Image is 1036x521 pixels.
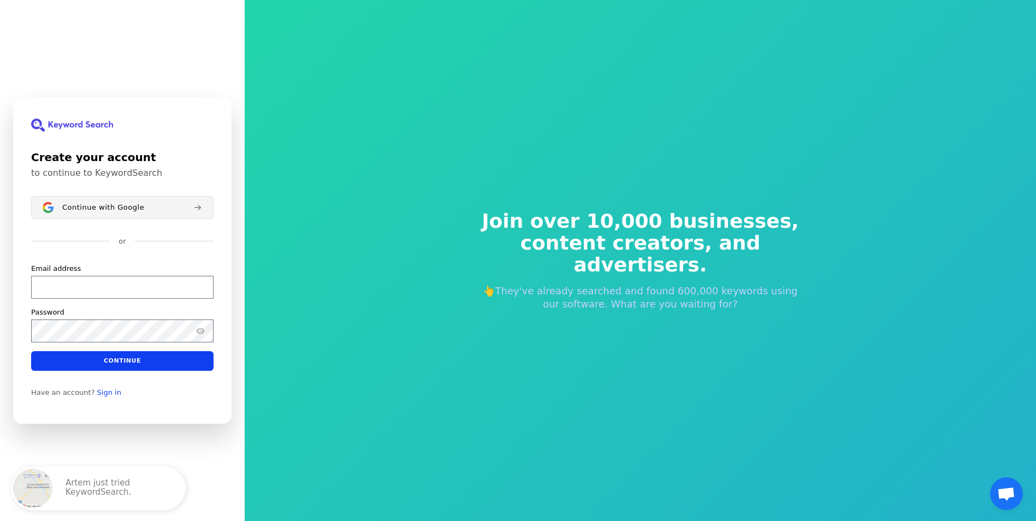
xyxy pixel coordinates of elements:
[31,264,81,274] label: Email address
[119,236,126,246] p: or
[43,202,54,213] img: Sign in with Google
[475,232,807,276] span: content creators, and advertisers.
[31,119,113,132] img: KeywordSearch
[31,168,214,179] p: to continue to KeywordSearch
[66,478,175,498] p: Artem just tried KeywordSearch.
[31,307,64,317] label: Password
[62,203,144,212] span: Continue with Google
[31,149,214,165] h1: Create your account
[31,196,214,219] button: Sign in with GoogleContinue with Google
[13,469,52,508] img: Ukraine
[31,351,214,371] button: Continue
[475,285,807,311] p: 👆They've already searched and found 600,000 keywords using our software. What are you waiting for?
[97,388,121,397] a: Sign in
[31,388,95,397] span: Have an account?
[194,324,207,338] button: Show password
[990,477,1023,510] div: Open chat
[475,210,807,232] span: Join over 10,000 businesses,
